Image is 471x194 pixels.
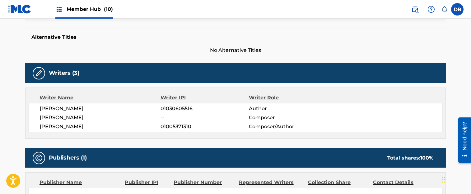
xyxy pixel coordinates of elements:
[161,105,249,112] span: 01030605516
[442,170,445,189] div: Drag
[55,6,63,13] img: Top Rightsholders
[40,105,161,112] span: [PERSON_NAME]
[373,179,433,186] div: Contact Details
[239,179,303,186] div: Represented Writers
[451,3,464,16] div: User Menu
[440,164,471,194] iframe: Chat Widget
[7,5,31,14] img: MLC Logo
[40,114,161,121] span: [PERSON_NAME]
[35,70,43,77] img: Writers
[104,6,113,12] span: (10)
[409,3,421,16] a: Public Search
[40,123,161,130] span: [PERSON_NAME]
[425,3,437,16] div: Help
[249,123,329,130] span: Composer/Author
[161,114,249,121] span: --
[454,115,471,165] iframe: Resource Center
[427,6,435,13] img: help
[49,70,79,77] h5: Writers (3)
[387,154,433,162] div: Total shares:
[420,155,433,161] span: 100 %
[249,94,329,102] div: Writer Role
[40,179,120,186] div: Publisher Name
[411,6,419,13] img: search
[174,179,234,186] div: Publisher Number
[49,154,87,161] h5: Publishers (1)
[249,114,329,121] span: Composer
[249,105,329,112] span: Author
[308,179,368,186] div: Collection Share
[161,94,249,102] div: Writer IPI
[31,34,440,40] h5: Alternative Titles
[25,47,446,54] span: No Alternative Titles
[125,179,169,186] div: Publisher IPI
[35,154,43,162] img: Publishers
[161,123,249,130] span: 01005371310
[441,6,447,12] div: Notifications
[40,94,161,102] div: Writer Name
[67,6,113,13] span: Member Hub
